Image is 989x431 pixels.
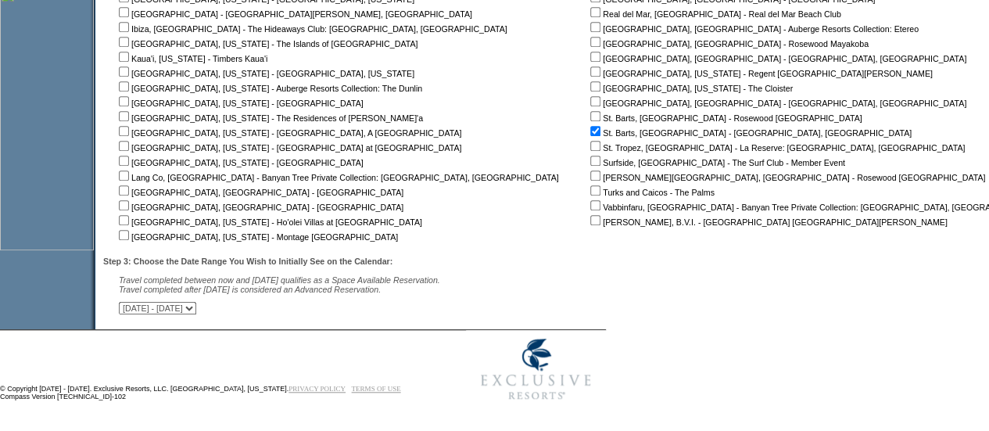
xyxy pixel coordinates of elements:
nobr: [GEOGRAPHIC_DATA], [GEOGRAPHIC_DATA] - Rosewood Mayakoba [587,39,869,48]
input: Submit [203,302,242,316]
nobr: [GEOGRAPHIC_DATA], [US_STATE] - [GEOGRAPHIC_DATA], A [GEOGRAPHIC_DATA] [116,128,461,138]
nobr: St. Barts, [GEOGRAPHIC_DATA] - [GEOGRAPHIC_DATA], [GEOGRAPHIC_DATA] [587,128,912,138]
nobr: [GEOGRAPHIC_DATA], [GEOGRAPHIC_DATA] - [GEOGRAPHIC_DATA] [116,188,403,197]
nobr: [GEOGRAPHIC_DATA], [US_STATE] - The Islands of [GEOGRAPHIC_DATA] [116,39,417,48]
nobr: [GEOGRAPHIC_DATA], [US_STATE] - [GEOGRAPHIC_DATA] at [GEOGRAPHIC_DATA] [116,143,461,153]
nobr: [GEOGRAPHIC_DATA], [US_STATE] - Ho'olei Villas at [GEOGRAPHIC_DATA] [116,217,422,227]
nobr: [GEOGRAPHIC_DATA], [US_STATE] - [GEOGRAPHIC_DATA] [116,99,364,108]
nobr: Lang Co, [GEOGRAPHIC_DATA] - Banyan Tree Private Collection: [GEOGRAPHIC_DATA], [GEOGRAPHIC_DATA] [116,173,559,182]
nobr: St. Barts, [GEOGRAPHIC_DATA] - Rosewood [GEOGRAPHIC_DATA] [587,113,862,123]
nobr: [GEOGRAPHIC_DATA], [US_STATE] - Auberge Resorts Collection: The Dunlin [116,84,422,93]
nobr: Ibiza, [GEOGRAPHIC_DATA] - The Hideaways Club: [GEOGRAPHIC_DATA], [GEOGRAPHIC_DATA] [116,24,507,34]
nobr: [GEOGRAPHIC_DATA], [GEOGRAPHIC_DATA] - [GEOGRAPHIC_DATA], [GEOGRAPHIC_DATA] [587,99,966,108]
nobr: [GEOGRAPHIC_DATA], [US_STATE] - Montage [GEOGRAPHIC_DATA] [116,232,398,242]
nobr: [PERSON_NAME], B.V.I. - [GEOGRAPHIC_DATA] [GEOGRAPHIC_DATA][PERSON_NAME] [587,217,948,227]
nobr: [GEOGRAPHIC_DATA], [GEOGRAPHIC_DATA] - [GEOGRAPHIC_DATA], [GEOGRAPHIC_DATA] [587,54,966,63]
a: PRIVACY POLICY [288,385,346,393]
nobr: Kaua'i, [US_STATE] - Timbers Kaua'i [116,54,267,63]
nobr: [GEOGRAPHIC_DATA] - [GEOGRAPHIC_DATA][PERSON_NAME], [GEOGRAPHIC_DATA] [116,9,472,19]
nobr: [GEOGRAPHIC_DATA], [US_STATE] - [GEOGRAPHIC_DATA], [US_STATE] [116,69,414,78]
nobr: Surfside, [GEOGRAPHIC_DATA] - The Surf Club - Member Event [587,158,845,167]
nobr: [GEOGRAPHIC_DATA], [GEOGRAPHIC_DATA] - Auberge Resorts Collection: Etereo [587,24,919,34]
nobr: [GEOGRAPHIC_DATA], [US_STATE] - [GEOGRAPHIC_DATA] [116,158,364,167]
b: Step 3: Choose the Date Range You Wish to Initially See on the Calendar: [103,257,392,266]
nobr: [PERSON_NAME][GEOGRAPHIC_DATA], [GEOGRAPHIC_DATA] - Rosewood [GEOGRAPHIC_DATA] [587,173,985,182]
a: TERMS OF USE [352,385,401,393]
nobr: [GEOGRAPHIC_DATA], [GEOGRAPHIC_DATA] - [GEOGRAPHIC_DATA] [116,203,403,212]
span: Travel completed between now and [DATE] qualifies as a Space Available Reservation. [119,275,440,285]
nobr: Turks and Caicos - The Palms [587,188,715,197]
img: Exclusive Resorts [466,330,606,408]
nobr: [GEOGRAPHIC_DATA], [US_STATE] - The Residences of [PERSON_NAME]'a [116,113,423,123]
nobr: [GEOGRAPHIC_DATA], [US_STATE] - The Cloister [587,84,793,93]
nobr: Travel completed after [DATE] is considered an Advanced Reservation. [119,285,381,294]
nobr: [GEOGRAPHIC_DATA], [US_STATE] - Regent [GEOGRAPHIC_DATA][PERSON_NAME] [587,69,933,78]
nobr: St. Tropez, [GEOGRAPHIC_DATA] - La Reserve: [GEOGRAPHIC_DATA], [GEOGRAPHIC_DATA] [587,143,965,153]
nobr: Real del Mar, [GEOGRAPHIC_DATA] - Real del Mar Beach Club [587,9,841,19]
